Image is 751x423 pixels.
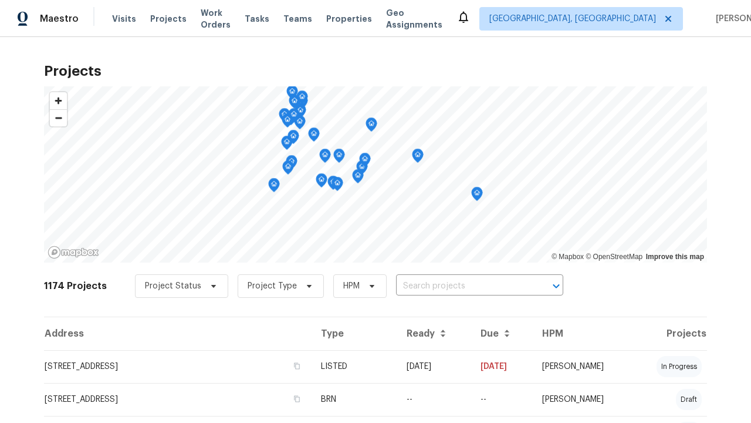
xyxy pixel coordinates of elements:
span: Projects [150,13,187,25]
div: in progress [657,356,702,377]
div: Map marker [268,178,280,196]
span: Project Status [145,280,201,292]
td: [DATE] [397,350,471,383]
div: Map marker [289,95,300,113]
span: Teams [283,13,312,25]
span: Geo Assignments [386,7,442,31]
div: Map marker [356,160,368,179]
div: Map marker [308,127,320,146]
td: LISTED [312,350,397,383]
th: Address [44,317,312,350]
td: -- [397,383,471,416]
div: Map marker [316,173,327,192]
span: Maestro [40,13,79,25]
span: Properties [326,13,372,25]
th: Type [312,317,397,350]
h2: 1174 Projects [44,280,107,292]
button: Copy Address [292,394,302,404]
th: Projects [632,317,707,350]
span: Tasks [245,15,269,23]
div: Map marker [287,130,299,148]
td: [STREET_ADDRESS] [44,383,312,416]
a: Mapbox [552,253,584,261]
span: Visits [112,13,136,25]
input: Search projects [396,277,530,296]
a: Improve this map [646,253,704,261]
div: Map marker [366,117,377,136]
td: [PERSON_NAME] [533,350,632,383]
th: Due [471,317,533,350]
button: Copy Address [292,361,302,371]
div: Map marker [359,153,371,171]
a: OpenStreetMap [586,253,642,261]
div: draft [676,389,702,410]
div: Map marker [285,111,297,129]
div: Map marker [282,113,293,132]
div: Map marker [286,85,298,103]
a: Mapbox homepage [48,246,99,259]
div: Map marker [319,149,331,167]
td: [DATE] [471,350,533,383]
div: Map marker [333,149,345,167]
div: Map marker [294,115,306,133]
div: Map marker [327,176,339,194]
th: Ready [397,317,471,350]
div: Map marker [282,160,294,179]
th: HPM [533,317,632,350]
h2: Projects [44,65,707,77]
div: Map marker [295,104,306,122]
td: BRN [312,383,397,416]
span: [GEOGRAPHIC_DATA], [GEOGRAPHIC_DATA] [489,13,656,25]
div: Map marker [281,136,293,154]
button: Zoom in [50,92,67,109]
td: [PERSON_NAME] [533,383,632,416]
div: Map marker [352,169,364,187]
div: Map marker [471,187,483,205]
td: Resale COE 2025-09-23T00:00:00.000Z [471,383,533,416]
div: Map marker [279,108,290,126]
canvas: Map [44,86,707,263]
div: Map marker [288,108,300,126]
div: Map marker [412,149,424,167]
span: Zoom out [50,110,67,126]
td: [STREET_ADDRESS] [44,350,312,383]
button: Zoom out [50,109,67,126]
div: Map marker [331,177,343,195]
div: Map marker [296,90,308,109]
span: Work Orders [201,7,231,31]
div: Map marker [286,155,297,173]
span: Project Type [248,280,297,292]
span: HPM [343,280,360,292]
button: Open [548,278,564,294]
